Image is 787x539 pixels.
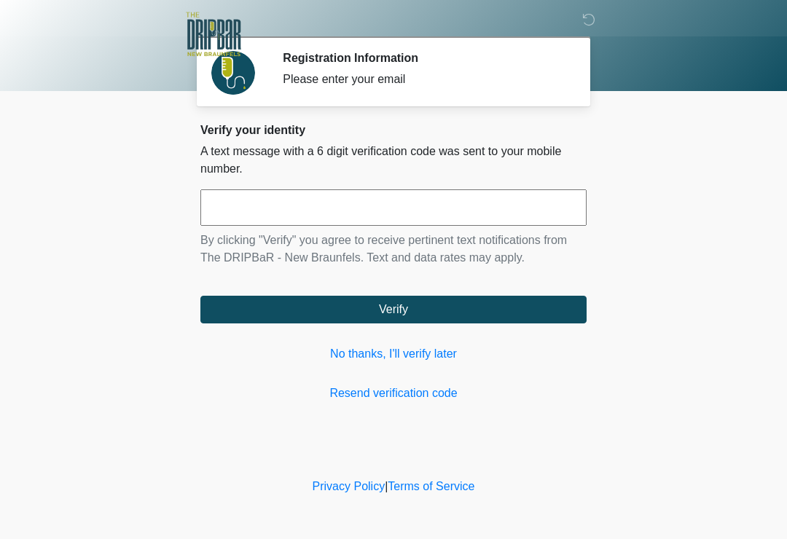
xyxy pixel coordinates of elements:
button: Verify [200,296,587,323]
a: No thanks, I'll verify later [200,345,587,363]
h2: Verify your identity [200,123,587,137]
img: The DRIPBaR - New Braunfels Logo [186,11,241,58]
a: Resend verification code [200,385,587,402]
img: Agent Avatar [211,51,255,95]
p: A text message with a 6 digit verification code was sent to your mobile number. [200,143,587,178]
a: Privacy Policy [313,480,385,492]
p: By clicking "Verify" you agree to receive pertinent text notifications from The DRIPBaR - New Bra... [200,232,587,267]
div: Please enter your email [283,71,565,88]
a: | [385,480,388,492]
a: Terms of Service [388,480,474,492]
